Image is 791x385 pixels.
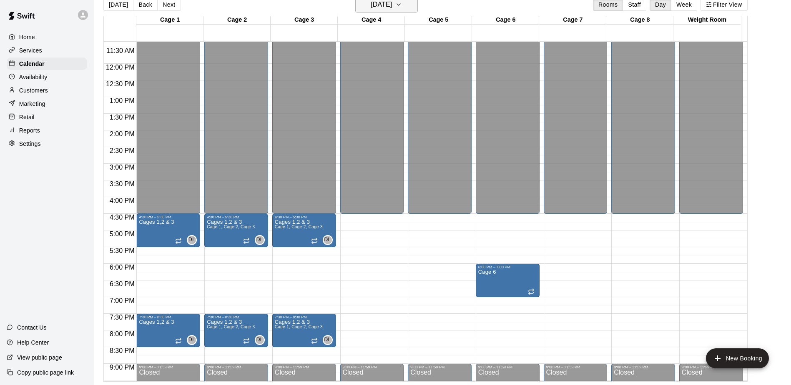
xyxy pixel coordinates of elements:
div: Cage 1 [136,16,203,24]
p: Help Center [17,338,49,347]
div: 9:00 PM – 11:59 PM [139,365,198,369]
span: Recurring event [243,237,250,244]
a: Settings [7,137,87,150]
div: Cage 2 [203,16,271,24]
span: DL [256,236,263,244]
div: 7:30 PM – 8:30 PM: Cages 1,2 & 3 [272,314,336,347]
div: 6:00 PM – 7:00 PM [478,265,537,269]
div: 7:30 PM – 8:30 PM [207,315,266,319]
div: Donte Lindsay [323,235,333,245]
div: 4:30 PM – 5:30 PM [207,215,266,219]
span: Donte Lindsay [190,235,197,245]
div: 7:30 PM – 8:30 PM [275,315,334,319]
div: Cage 8 [606,16,673,24]
div: Donte Lindsay [187,335,197,345]
div: Cage 4 [338,16,405,24]
div: Cage 3 [271,16,338,24]
span: Donte Lindsay [190,335,197,345]
div: 6:00 PM – 7:00 PM: Cage 6 [476,264,540,297]
p: Copy public page link [17,368,74,377]
span: Donte Lindsay [258,335,265,345]
div: Reports [7,124,87,137]
span: 1:30 PM [108,114,137,121]
span: 12:00 PM [104,64,136,71]
span: Donte Lindsay [258,235,265,245]
span: DL [256,336,263,344]
p: Home [19,33,35,41]
button: add [706,348,769,368]
p: Retail [19,113,35,121]
span: 12:30 PM [104,80,136,87]
div: 9:00 PM – 11:59 PM [275,365,334,369]
p: Customers [19,86,48,95]
p: Services [19,46,42,55]
a: Home [7,31,87,43]
div: 4:30 PM – 5:30 PM: Cages 1,2 & 3 [204,214,268,247]
p: Contact Us [17,323,47,332]
p: Reports [19,126,40,135]
span: 8:30 PM [108,347,137,354]
span: 3:30 PM [108,180,137,187]
span: Donte Lindsay [326,235,333,245]
div: Donte Lindsay [255,235,265,245]
span: Recurring event [175,237,182,244]
span: 6:00 PM [108,264,137,271]
span: Cage 1, Cage 2, Cage 3 [275,325,323,329]
div: Availability [7,71,87,83]
span: Recurring event [528,288,535,295]
div: 4:30 PM – 5:30 PM [139,215,198,219]
div: Cage 6 [472,16,539,24]
div: Retail [7,111,87,123]
div: 7:30 PM – 8:30 PM: Cages 1,2 & 3 [136,314,200,347]
a: Marketing [7,97,87,110]
div: 7:30 PM – 8:30 PM [139,315,198,319]
span: 1:00 PM [108,97,137,104]
div: 9:00 PM – 11:59 PM [478,365,537,369]
span: 7:30 PM [108,314,137,321]
span: 5:00 PM [108,230,137,237]
div: 9:00 PM – 11:59 PM [410,365,469,369]
span: 9:00 PM [108,364,137,371]
p: Calendar [19,60,45,68]
span: DL [324,236,331,244]
span: Recurring event [311,237,318,244]
div: Donte Lindsay [323,335,333,345]
span: 8:00 PM [108,330,137,337]
div: Cage 7 [539,16,606,24]
span: 3:00 PM [108,164,137,171]
span: DL [188,236,195,244]
span: 4:00 PM [108,197,137,204]
div: 9:00 PM – 11:59 PM [207,365,266,369]
span: Recurring event [243,337,250,344]
p: Settings [19,140,41,148]
span: Cage 1, Cage 2, Cage 3 [207,325,255,329]
span: Recurring event [311,337,318,344]
span: Recurring event [175,337,182,344]
span: 7:00 PM [108,297,137,304]
div: 9:00 PM – 11:59 PM [546,365,605,369]
div: 7:30 PM – 8:30 PM: Cages 1,2 & 3 [204,314,268,347]
div: 9:00 PM – 11:59 PM [614,365,673,369]
p: Availability [19,73,48,81]
span: 6:30 PM [108,280,137,287]
div: 4:30 PM – 5:30 PM: Cages 1,2 & 3 [272,214,336,247]
div: Donte Lindsay [255,335,265,345]
div: 9:00 PM – 11:59 PM [682,365,741,369]
span: Cage 1, Cage 2, Cage 3 [275,225,323,229]
span: DL [324,336,331,344]
span: 4:30 PM [108,214,137,221]
a: Services [7,44,87,57]
div: Donte Lindsay [187,235,197,245]
div: 4:30 PM – 5:30 PM: Cages 1,2 & 3 [136,214,200,247]
a: Calendar [7,57,87,70]
p: Marketing [19,100,45,108]
span: 2:30 PM [108,147,137,154]
a: Customers [7,84,87,97]
span: 5:30 PM [108,247,137,254]
span: 11:30 AM [104,47,137,54]
span: Donte Lindsay [326,335,333,345]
